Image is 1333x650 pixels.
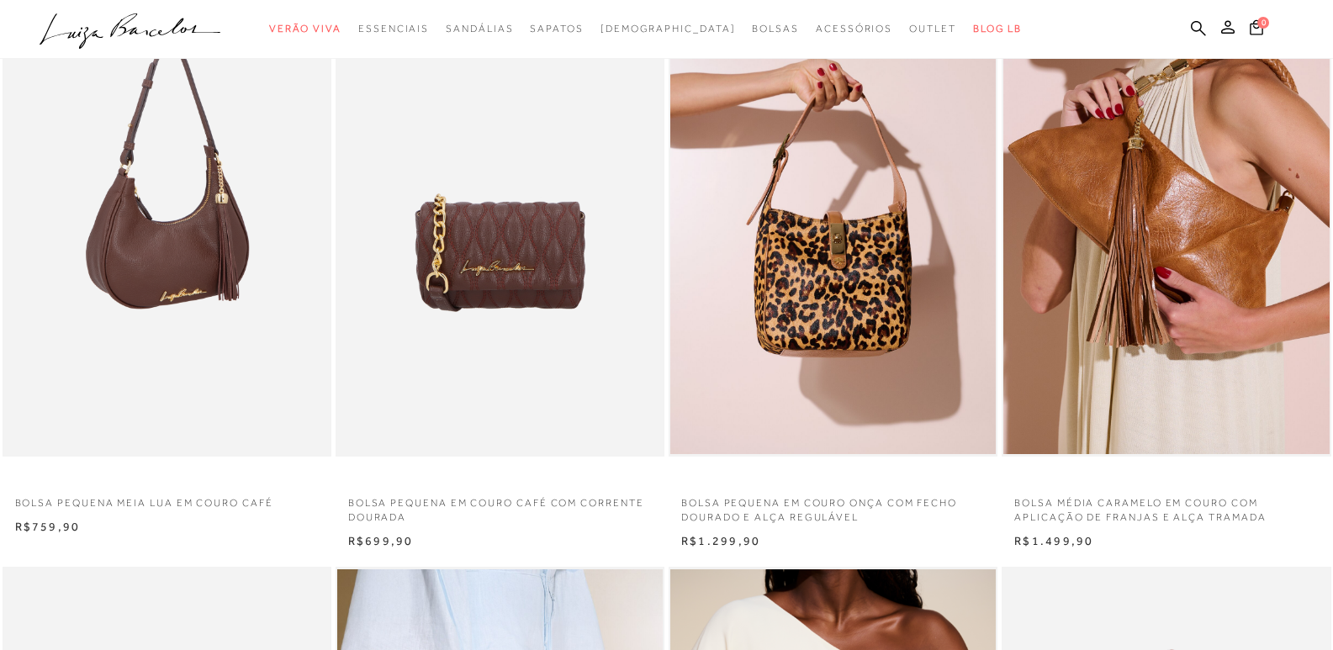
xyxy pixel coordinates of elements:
[681,534,760,547] span: R$1.299,90
[358,13,429,45] a: categoryNavScreenReaderText
[530,23,583,34] span: Sapatos
[909,23,956,34] span: Outlet
[752,13,799,45] a: categoryNavScreenReaderText
[669,486,997,525] a: BOLSA PEQUENA EM COURO ONÇA COM FECHO DOURADO E ALÇA REGULÁVEL
[358,23,429,34] span: Essenciais
[348,534,414,547] span: R$699,90
[816,23,892,34] span: Acessórios
[600,23,736,34] span: [DEMOGRAPHIC_DATA]
[1245,18,1268,41] button: 0
[1002,486,1330,525] a: BOLSA MÉDIA CARAMELO EM COURO COM APLICAÇÃO DE FRANJAS E ALÇA TRAMADA
[909,13,956,45] a: categoryNavScreenReaderText
[336,486,664,525] a: BOLSA PEQUENA EM COURO CAFÉ COM CORRENTE DOURADA
[446,13,513,45] a: categoryNavScreenReaderText
[446,23,513,34] span: Sandálias
[3,486,331,510] a: BOLSA PEQUENA MEIA LUA EM COURO CAFÉ
[269,13,341,45] a: categoryNavScreenReaderText
[600,13,736,45] a: noSubCategoriesText
[973,13,1022,45] a: BLOG LB
[1014,534,1093,547] span: R$1.499,90
[15,520,81,533] span: R$759,90
[973,23,1022,34] span: BLOG LB
[269,23,341,34] span: Verão Viva
[752,23,799,34] span: Bolsas
[1257,17,1269,29] span: 0
[816,13,892,45] a: categoryNavScreenReaderText
[530,13,583,45] a: categoryNavScreenReaderText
